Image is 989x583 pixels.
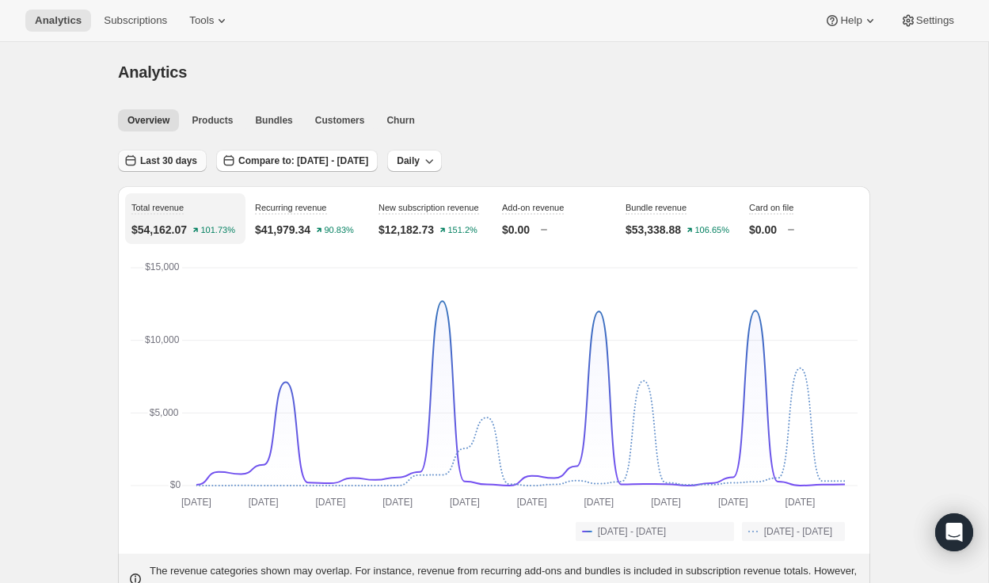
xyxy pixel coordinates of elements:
[189,14,214,27] span: Tools
[378,222,434,238] p: $12,182.73
[517,497,547,508] text: [DATE]
[651,497,681,508] text: [DATE]
[238,154,368,167] span: Compare to: [DATE] - [DATE]
[145,334,180,345] text: $10,000
[180,10,239,32] button: Tools
[916,14,954,27] span: Settings
[316,497,346,508] text: [DATE]
[450,497,480,508] text: [DATE]
[378,203,479,212] span: New subscription revenue
[764,525,832,538] span: [DATE] - [DATE]
[742,522,845,541] button: [DATE] - [DATE]
[131,203,184,212] span: Total revenue
[386,114,414,127] span: Churn
[150,407,179,418] text: $5,000
[216,150,378,172] button: Compare to: [DATE] - [DATE]
[891,10,964,32] button: Settings
[387,150,442,172] button: Daily
[181,497,211,508] text: [DATE]
[170,479,181,490] text: $0
[502,203,564,212] span: Add-on revenue
[94,10,177,32] button: Subscriptions
[255,222,310,238] p: $41,979.34
[315,114,365,127] span: Customers
[140,154,197,167] span: Last 30 days
[749,203,793,212] span: Card on file
[695,226,730,235] text: 106.65%
[255,203,327,212] span: Recurring revenue
[626,203,687,212] span: Bundle revenue
[192,114,233,127] span: Products
[749,222,777,238] p: $0.00
[104,14,167,27] span: Subscriptions
[584,497,614,508] text: [DATE]
[131,222,187,238] p: $54,162.07
[576,522,734,541] button: [DATE] - [DATE]
[25,10,91,32] button: Analytics
[249,497,279,508] text: [DATE]
[382,497,413,508] text: [DATE]
[118,150,207,172] button: Last 30 days
[397,154,420,167] span: Daily
[598,525,666,538] span: [DATE] - [DATE]
[502,222,530,238] p: $0.00
[935,513,973,551] div: Open Intercom Messenger
[448,226,478,235] text: 151.2%
[201,226,236,235] text: 101.73%
[145,261,180,272] text: $15,000
[118,63,187,81] span: Analytics
[815,10,887,32] button: Help
[325,226,355,235] text: 90.83%
[35,14,82,27] span: Analytics
[127,114,169,127] span: Overview
[840,14,862,27] span: Help
[255,114,292,127] span: Bundles
[718,497,748,508] text: [DATE]
[785,497,816,508] text: [DATE]
[626,222,681,238] p: $53,338.88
